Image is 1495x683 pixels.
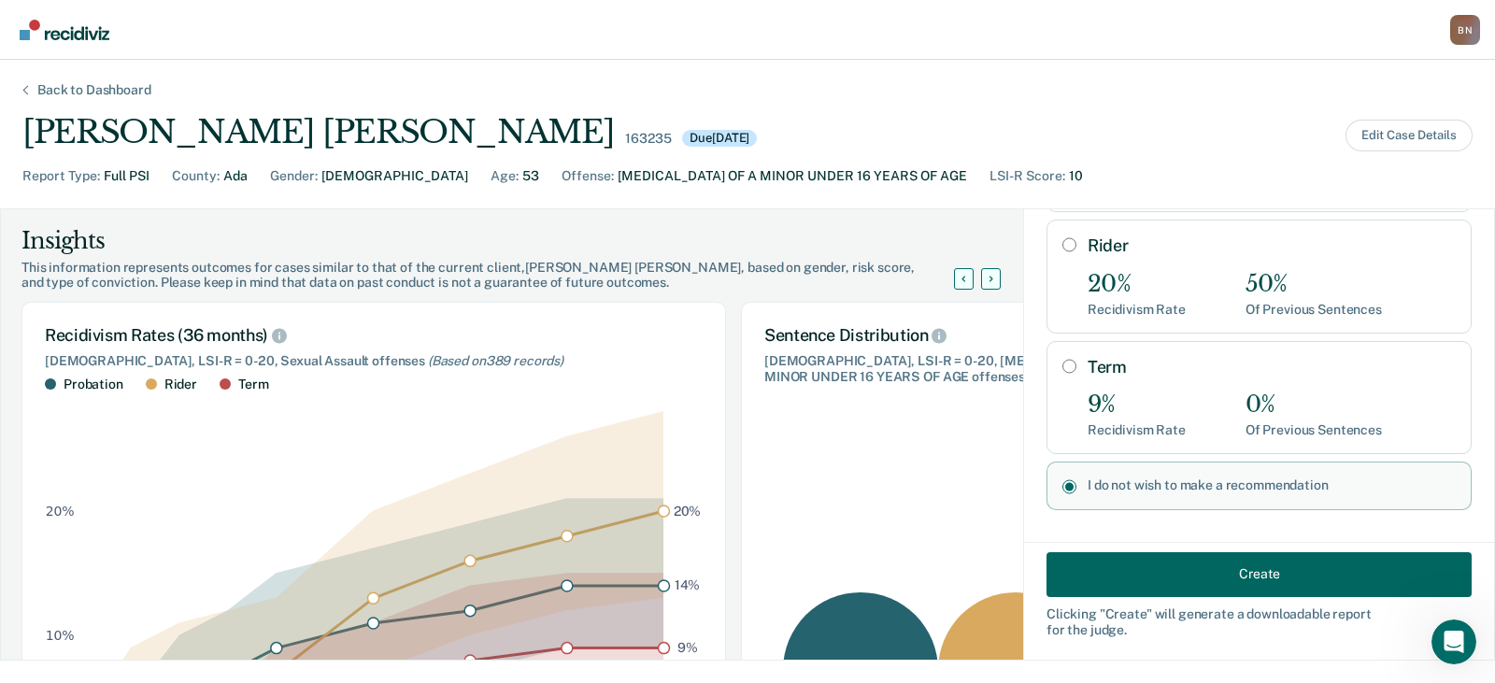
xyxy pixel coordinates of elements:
[1246,391,1382,419] div: 0%
[64,377,123,392] div: Probation
[618,166,967,186] div: [MEDICAL_DATA] OF A MINOR UNDER 16 YEARS OF AGE
[164,377,197,392] div: Rider
[674,503,702,518] text: 20%
[1450,15,1480,45] div: B N
[625,131,671,147] div: 163235
[1088,357,1456,377] label: Term
[21,260,976,292] div: This information represents outcomes for cases similar to that of the current client, [PERSON_NAM...
[677,640,698,655] text: 9%
[1088,235,1456,256] label: Rider
[46,627,75,642] text: 10%
[522,166,539,186] div: 53
[22,166,100,186] div: Report Type :
[1246,302,1382,318] div: Of Previous Sentences
[223,166,248,186] div: Ada
[104,166,149,186] div: Full PSI
[764,353,1168,385] div: [DEMOGRAPHIC_DATA], LSI-R = 0-20, [MEDICAL_DATA] OF A MINOR UNDER 16 YEARS OF AGE offenses
[270,166,318,186] div: Gender :
[1046,551,1472,596] button: Create
[1088,422,1186,438] div: Recidivism Rate
[674,503,702,655] g: text
[1450,15,1480,45] button: Profile dropdown button
[1431,619,1476,664] iframe: Intercom live chat
[1046,605,1472,637] div: Clicking " Create " will generate a downloadable report for the judge.
[238,377,268,392] div: Term
[764,325,1168,346] div: Sentence Distribution
[1246,422,1382,438] div: Of Previous Sentences
[1088,302,1186,318] div: Recidivism Rate
[22,113,614,151] div: [PERSON_NAME] [PERSON_NAME]
[990,166,1065,186] div: LSI-R Score :
[682,130,757,147] div: Due [DATE]
[428,353,563,368] span: (Based on 389 records )
[675,577,701,592] text: 14%
[321,166,468,186] div: [DEMOGRAPHIC_DATA]
[45,353,703,369] div: [DEMOGRAPHIC_DATA], LSI-R = 0-20, Sexual Assault offenses
[46,503,75,518] text: 20%
[45,325,703,346] div: Recidivism Rates (36 months)
[562,166,614,186] div: Offense :
[1246,271,1382,298] div: 50%
[1088,391,1186,419] div: 9%
[1088,477,1456,493] label: I do not wish to make a recommendation
[15,82,174,98] div: Back to Dashboard
[1345,120,1473,151] button: Edit Case Details
[1069,166,1083,186] div: 10
[1088,271,1186,298] div: 20%
[172,166,220,186] div: County :
[21,226,976,256] div: Insights
[491,166,519,186] div: Age :
[20,20,109,40] img: Recidiviz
